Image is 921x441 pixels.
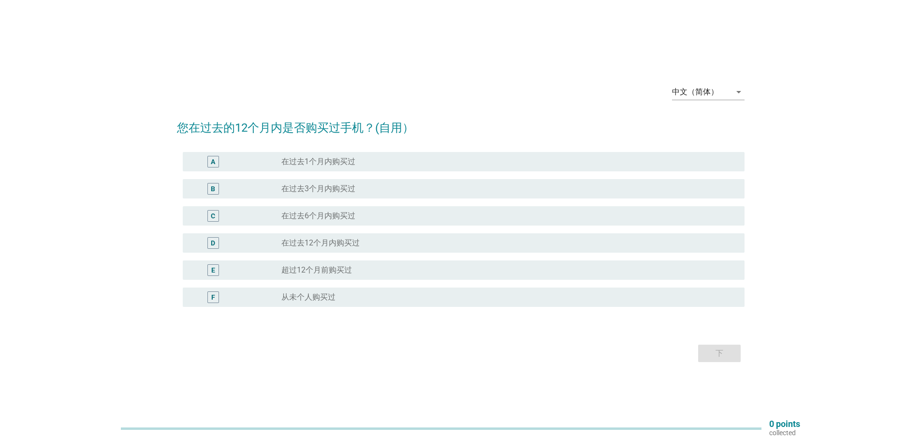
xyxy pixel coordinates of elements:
[672,88,718,96] div: 中文（简体）
[211,292,215,302] div: F
[211,156,215,167] div: A
[733,86,745,98] i: arrow_drop_down
[211,238,215,248] div: D
[281,157,355,167] label: 在过去1个月内购买过
[211,265,215,275] div: E
[211,211,215,221] div: C
[281,265,352,275] label: 超过12个月前购买过
[281,238,360,248] label: 在过去12个月内购买过
[211,183,215,194] div: B
[281,211,355,221] label: 在过去6个月内购买过
[769,420,800,428] p: 0 points
[281,292,336,302] label: 从未个人购买过
[769,428,800,437] p: collected
[177,109,745,137] h2: 您在过去的12个月内是否购买过手机？(自用）
[281,184,355,194] label: 在过去3个月内购买过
